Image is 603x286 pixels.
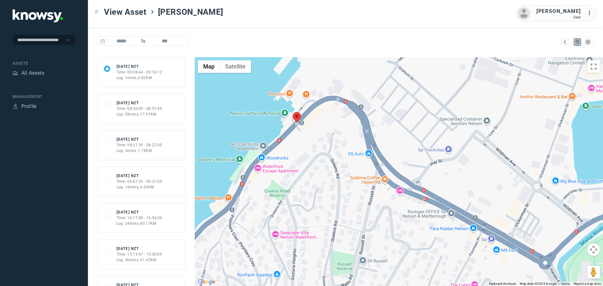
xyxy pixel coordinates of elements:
tspan: ... [588,11,594,15]
div: Assets [13,70,18,76]
div: [DATE] NZT [117,137,162,142]
div: Time: 09:08:44 - 09:10:12 [117,69,162,75]
div: : [587,9,595,18]
button: Show satellite imagery [220,60,251,73]
div: Log: 36mins, 41.42KM [117,257,162,263]
div: User [536,15,581,19]
div: Time: 08:30:09 - 08:57:49 [117,106,162,111]
div: Time: 08:21:35 - 08:27:00 [117,142,162,148]
div: Time: 16:17:40 - 16:52:00 [117,215,162,221]
a: AssetsAll Assets [13,69,44,77]
div: Log: 1mins, 0.82KM [117,75,162,81]
div: [DATE] NZT [117,173,162,179]
div: Log: 34mins, 40.17KM [117,221,162,226]
div: Profile [13,104,18,109]
div: Map [562,39,568,45]
div: [DATE] NZT [117,209,162,215]
div: Log: 28mins, 17.51KM [117,111,162,117]
div: All Assets [21,69,44,77]
button: Toggle fullscreen view [587,60,600,73]
span: To [138,36,148,46]
a: Open this area in Google Maps (opens a new window) [196,278,217,286]
div: List [585,39,591,45]
a: ProfileProfile [13,103,37,110]
div: Map [575,39,580,45]
span: View Asset [104,6,147,18]
img: avatar.png [518,7,530,20]
div: [PERSON_NAME] [536,8,581,15]
div: Assets [13,61,75,66]
div: Time: 06:07:26 - 06:21:09 [117,179,162,184]
div: Management [13,94,75,100]
div: Profile [21,103,37,110]
div: Log: 5mins, 1.74KM [117,148,162,154]
button: Drag Pegman onto the map to open Street View [587,266,600,278]
a: Report a map error [574,282,601,285]
button: Map camera controls [587,243,600,256]
button: Show street map [198,60,220,73]
a: Terms (opens in new tab) [561,282,570,285]
img: Google [196,278,217,286]
div: Time: 15:13:47 - 15:50:09 [117,251,162,257]
div: > [150,9,155,14]
div: Toggle Menu [95,10,99,14]
span: [PERSON_NAME] [158,6,223,18]
div: [DATE] NZT [117,246,162,251]
span: Map data ©2025 Google [520,282,557,285]
button: Keyboard shortcuts [489,282,516,286]
img: Application Logo [13,9,63,22]
div: [DATE] NZT [117,64,162,69]
div: : [587,9,595,17]
div: Log: 14mins, 4.24KM [117,184,162,190]
div: [DATE] NZT [117,100,162,106]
